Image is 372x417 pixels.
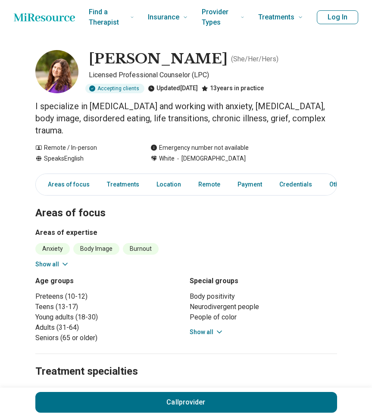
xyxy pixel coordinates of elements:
span: Treatments [258,11,294,23]
li: Anxiety [35,243,70,255]
a: Location [151,176,186,193]
button: Show all [190,328,224,337]
a: Other [324,176,355,193]
button: Callprovider [35,392,337,413]
div: Accepting clients [85,84,144,93]
a: Areas of focus [38,176,95,193]
img: Michelle Figurski, Licensed Professional Counselor (LPC) [35,50,78,93]
li: Young adults (18-30) [35,312,183,322]
li: Burnout [123,243,159,255]
h1: [PERSON_NAME] [89,50,228,68]
span: Insurance [148,11,179,23]
span: [DEMOGRAPHIC_DATA] [175,154,246,163]
p: ( She/Her/Hers ) [231,54,278,64]
a: Remote [193,176,225,193]
h3: Areas of expertise [35,227,337,238]
li: Body Image [73,243,119,255]
h3: Treatments [172,385,337,396]
button: Log In [317,10,358,24]
div: Emergency number not available [150,143,249,152]
h3: Age groups [35,276,183,286]
a: Home page [14,9,75,26]
li: Body positivity [190,291,337,302]
a: Credentials [274,176,317,193]
div: Updated [DATE] [148,84,198,93]
div: Remote / In-person [35,143,133,152]
a: Treatments [102,176,144,193]
div: 13 years in practice [201,84,264,93]
h3: Therapeutic modalities [35,385,156,396]
h3: Special groups [190,276,337,286]
a: Payment [232,176,267,193]
h2: Treatment specialties [35,344,337,379]
li: Preteens (10-12) [35,291,183,302]
span: Provider Types [202,6,237,28]
h2: Areas of focus [35,185,337,221]
li: Adults (31-64) [35,322,183,333]
li: Teens (13-17) [35,302,183,312]
li: People of color [190,312,337,322]
span: White [159,154,175,163]
li: Seniors (65 or older) [35,333,183,343]
p: I specialize in [MEDICAL_DATA] and working with anxiety, [MEDICAL_DATA], body image, disordered e... [35,100,337,136]
button: Show all [35,260,69,269]
p: Licensed Professional Counselor (LPC) [89,70,337,80]
li: Neurodivergent people [190,302,337,312]
div: Speaks English [35,154,133,163]
span: Find a Therapist [89,6,127,28]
